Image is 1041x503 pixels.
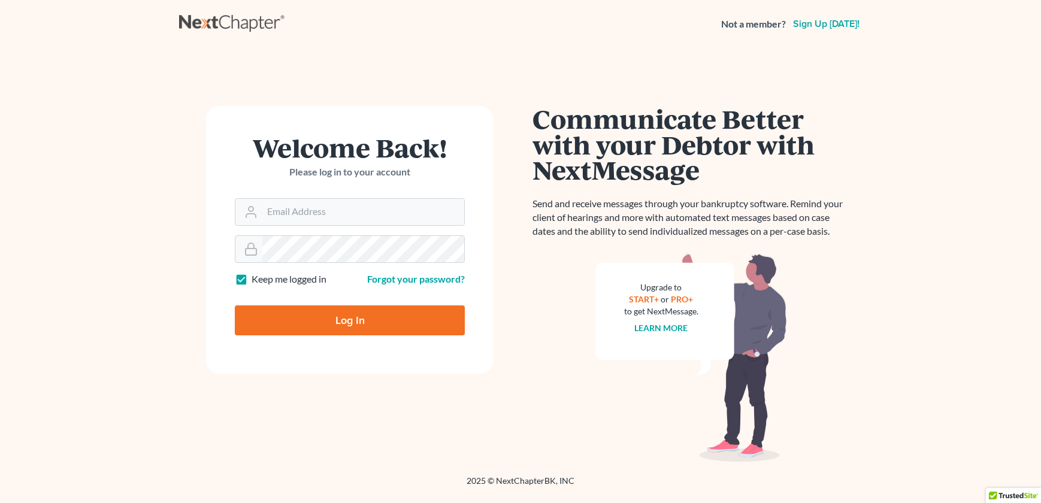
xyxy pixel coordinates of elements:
p: Please log in to your account [235,165,465,179]
a: Learn more [635,323,688,333]
input: Log In [235,305,465,335]
a: Sign up [DATE]! [791,19,862,29]
div: to get NextMessage. [624,305,698,317]
input: Email Address [262,199,464,225]
h1: Communicate Better with your Debtor with NextMessage [532,106,850,183]
a: START+ [630,294,659,304]
span: or [661,294,670,304]
strong: Not a member? [721,17,786,31]
img: nextmessage_bg-59042aed3d76b12b5cd301f8e5b87938c9018125f34e5fa2b7a6b67550977c72.svg [595,253,787,462]
div: 2025 © NextChapterBK, INC [179,475,862,496]
div: Upgrade to [624,281,698,293]
p: Send and receive messages through your bankruptcy software. Remind your client of hearings and mo... [532,197,850,238]
label: Keep me logged in [252,272,326,286]
a: PRO+ [671,294,694,304]
a: Forgot your password? [367,273,465,284]
h1: Welcome Back! [235,135,465,160]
